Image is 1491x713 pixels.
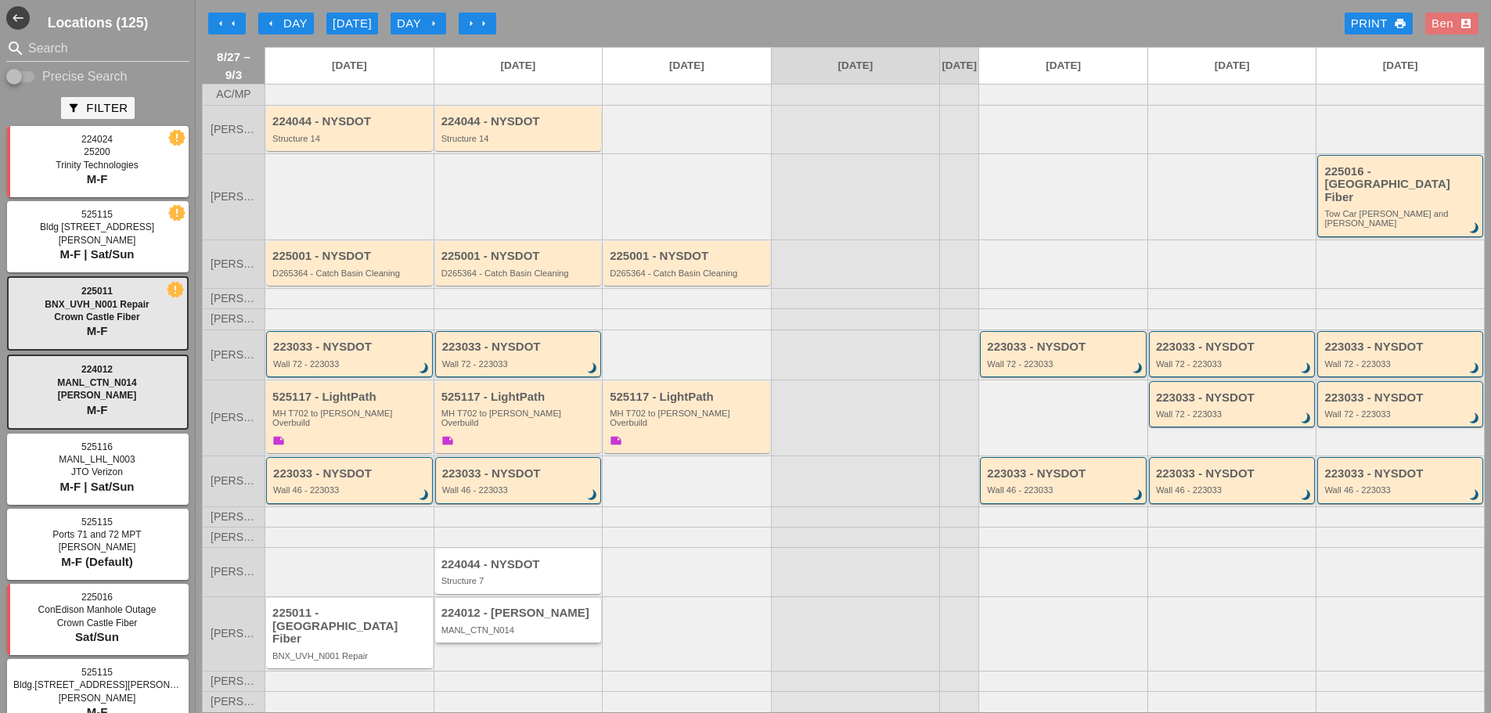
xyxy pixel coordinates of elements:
span: M-F [87,172,108,185]
i: brightness_3 [584,360,601,377]
i: arrow_left [214,17,227,30]
span: [PERSON_NAME] [59,693,136,704]
div: MANL_CTN_N014 [441,625,598,635]
div: 224044 - NYSDOT [441,115,598,128]
div: 224044 - NYSDOT [272,115,429,128]
button: Move Ahead 1 Week [459,13,496,34]
div: 223033 - NYSDOT [1156,391,1311,405]
div: Wall 46 - 223033 [1324,485,1478,495]
i: brightness_3 [1466,220,1483,237]
span: [PERSON_NAME] [211,628,257,639]
span: [PERSON_NAME] [58,390,137,401]
i: note [610,434,622,447]
i: brightness_3 [1129,487,1147,504]
span: [PERSON_NAME] [211,412,257,423]
div: 225001 - NYSDOT [272,250,429,263]
span: [PERSON_NAME] [59,542,136,553]
div: 225016 - [GEOGRAPHIC_DATA] Fiber [1324,165,1478,204]
div: Wall 72 - 223033 [442,359,597,369]
div: [DATE] [333,15,372,33]
span: [PERSON_NAME] [211,124,257,135]
span: M-F (Default) [61,555,133,568]
a: [DATE] [434,48,603,84]
div: Structure 14 [272,134,429,143]
span: [PERSON_NAME] [211,511,257,523]
span: MANL_LHL_N003 [59,454,135,465]
span: 224012 [81,364,113,375]
div: 223033 - NYSDOT [442,467,597,481]
div: Print [1351,15,1406,33]
i: arrow_right [477,17,490,30]
span: MANL_CTN_N014 [57,377,136,388]
i: brightness_3 [1298,360,1316,377]
span: BNX_UVH_N001 Repair [45,299,149,310]
span: Crown Castle Fiber [57,618,138,628]
a: [DATE] [1316,48,1484,84]
div: Structure 14 [441,134,598,143]
button: Filter [61,97,134,119]
span: [PERSON_NAME] [211,349,257,361]
button: [DATE] [326,13,378,34]
div: Wall 72 - 223033 [987,359,1142,369]
i: brightness_3 [1129,360,1147,377]
span: 525115 [81,517,113,528]
span: JTO Verizon [71,466,123,477]
i: note [272,434,285,447]
div: D265364 - Catch Basin Cleaning [610,268,766,278]
div: 223033 - NYSDOT [273,467,428,481]
span: [PERSON_NAME] [211,566,257,578]
span: Bldg.[STREET_ADDRESS][PERSON_NAME] [13,679,205,690]
div: Day [265,15,308,33]
span: 525116 [81,441,113,452]
span: Sat/Sun [75,630,119,643]
a: [DATE] [979,48,1147,84]
div: Wall 72 - 223033 [1156,409,1311,419]
i: arrow_right [427,17,440,30]
i: search [6,39,25,58]
i: arrow_right [465,17,477,30]
span: [PERSON_NAME] [59,235,136,246]
span: 25200 [84,146,110,157]
div: Wall 46 - 223033 [987,485,1142,495]
a: [DATE] [772,48,940,84]
div: 525117 - LightPath [610,391,766,404]
i: west [6,6,30,30]
i: brightness_3 [1298,487,1316,504]
div: BNX_UVH_N001 Repair [272,651,429,661]
div: MH T702 to Boldyn MH Overbuild [441,409,598,428]
span: 224024 [81,134,113,145]
i: brightness_3 [416,360,433,377]
span: [PERSON_NAME] [211,696,257,708]
span: 8/27 – 9/3 [211,48,257,84]
i: new_releases [170,206,184,220]
i: note [441,434,454,447]
div: Wall 46 - 223033 [273,485,428,495]
a: [DATE] [1148,48,1316,84]
button: Day [258,13,314,34]
i: arrow_left [227,17,239,30]
div: D265364 - Catch Basin Cleaning [441,268,598,278]
i: print [1394,17,1406,30]
span: 225011 [81,286,113,297]
div: Wall 72 - 223033 [273,359,428,369]
i: brightness_3 [1298,410,1316,427]
span: AC/MP [216,88,250,100]
span: Bldg [STREET_ADDRESS] [40,221,154,232]
i: brightness_3 [584,487,601,504]
span: M-F | Sat/Sun [59,480,134,493]
span: 525115 [81,209,113,220]
div: 223033 - NYSDOT [273,340,428,354]
a: [DATE] [940,48,978,84]
div: Wall 72 - 223033 [1324,409,1478,419]
a: [DATE] [603,48,771,84]
i: filter_alt [67,102,80,114]
i: brightness_3 [416,487,433,504]
div: 223033 - NYSDOT [1156,467,1311,481]
span: [PERSON_NAME] [211,191,257,203]
button: Move Back 1 Week [208,13,246,34]
span: [PERSON_NAME] [211,313,257,325]
div: 223033 - NYSDOT [1324,391,1478,405]
div: Wall 72 - 223033 [1324,359,1478,369]
span: M-F [87,403,108,416]
div: 223033 - NYSDOT [987,340,1142,354]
